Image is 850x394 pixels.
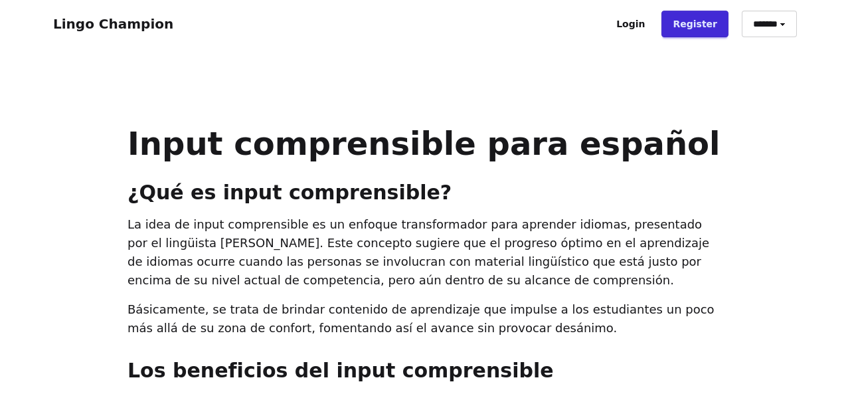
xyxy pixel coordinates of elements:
[127,128,722,159] h1: Input comprensible para español
[661,11,728,37] a: Register
[605,11,656,37] a: Login
[127,215,722,290] p: La idea de input comprensible es un enfoque transformador para aprender idiomas, presentado por e...
[127,181,722,205] h2: ¿Qué es input comprensible?
[53,16,173,32] a: Lingo Champion
[127,359,722,383] h2: Los beneficios del input comprensible
[127,300,722,338] p: Básicamente, se trata de brindar contenido de aprendizaje que impulse a los estudiantes un poco m...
